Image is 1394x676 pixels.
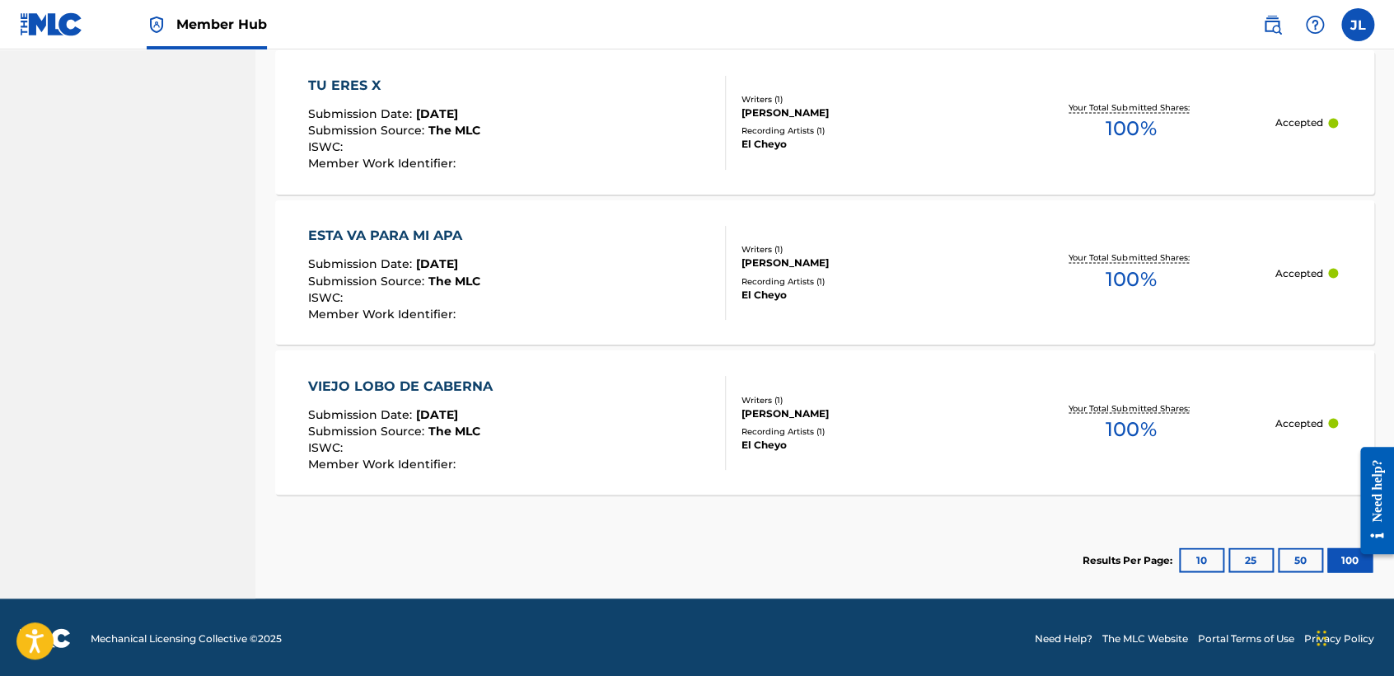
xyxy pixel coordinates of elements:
div: El Cheyo [741,437,987,452]
div: TU ERES X [308,76,480,96]
a: Privacy Policy [1304,631,1374,645]
a: TU ERES XSubmission Date:[DATE]Submission Source:The MLCISWC:Member Work Identifier:Writers (1)[P... [275,50,1374,195]
p: Accepted [1275,265,1323,280]
span: Submission Date : [308,256,416,271]
iframe: Chat Widget [1312,597,1394,676]
div: Writers ( 1 ) [741,93,987,106]
span: ISWC : [308,439,347,454]
img: Top Rightsholder [147,15,166,35]
a: The MLC Website [1102,631,1188,645]
span: Member Hub [176,15,267,34]
span: [DATE] [416,106,458,121]
span: Member Work Identifier : [308,156,460,171]
a: VIEJO LOBO DE CABERNASubmission Date:[DATE]Submission Source:The MLCISWC:Member Work Identifier:W... [275,350,1374,495]
span: [DATE] [416,256,458,271]
span: The MLC [428,273,480,288]
a: Portal Terms of Use [1198,631,1294,645]
span: Mechanical Licensing Collective © 2025 [91,631,282,645]
span: Member Work Identifier : [308,456,460,471]
span: ISWC : [308,139,347,154]
span: 100 % [1106,114,1156,143]
div: ESTA VA PARA MI APA [308,226,480,246]
span: ISWC : [308,289,347,304]
div: Arrastrar [1317,613,1326,663]
button: 10 [1179,547,1224,572]
div: Recording Artists ( 1 ) [741,124,987,137]
div: El Cheyo [741,287,987,302]
img: search [1262,15,1282,35]
iframe: Resource Center [1348,434,1394,567]
button: 50 [1278,547,1323,572]
button: 25 [1228,547,1274,572]
div: VIEJO LOBO DE CABERNA [308,376,501,396]
span: Submission Source : [308,123,428,138]
img: help [1305,15,1325,35]
p: Your Total Submitted Shares: [1069,101,1193,114]
button: 100 [1327,547,1373,572]
span: [DATE] [416,406,458,421]
span: The MLC [428,123,480,138]
img: logo [20,628,71,648]
p: Your Total Submitted Shares: [1069,401,1193,414]
a: Public Search [1256,8,1289,41]
div: [PERSON_NAME] [741,106,987,120]
span: 100 % [1106,414,1156,444]
img: MLC Logo [20,12,83,36]
span: Submission Date : [308,106,416,121]
span: Submission Source : [308,423,428,438]
div: Recording Artists ( 1 ) [741,425,987,437]
div: [PERSON_NAME] [741,406,987,420]
div: [PERSON_NAME] [741,256,987,270]
span: 100 % [1106,264,1156,293]
div: User Menu [1341,8,1374,41]
a: ESTA VA PARA MI APASubmission Date:[DATE]Submission Source:The MLCISWC:Member Work Identifier:Wri... [275,200,1374,345]
span: The MLC [428,423,480,438]
p: Results Per Page: [1083,552,1176,567]
p: Accepted [1275,415,1323,430]
p: Accepted [1275,115,1323,130]
span: Submission Date : [308,406,416,421]
span: Member Work Identifier : [308,306,460,321]
p: Your Total Submitted Shares: [1069,251,1193,264]
div: El Cheyo [741,137,987,152]
div: Help [1298,8,1331,41]
span: Submission Source : [308,273,428,288]
div: Recording Artists ( 1 ) [741,275,987,287]
a: Need Help? [1035,631,1092,645]
div: Writers ( 1 ) [741,393,987,406]
div: Writers ( 1 ) [741,243,987,256]
div: Widget de chat [1312,597,1394,676]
